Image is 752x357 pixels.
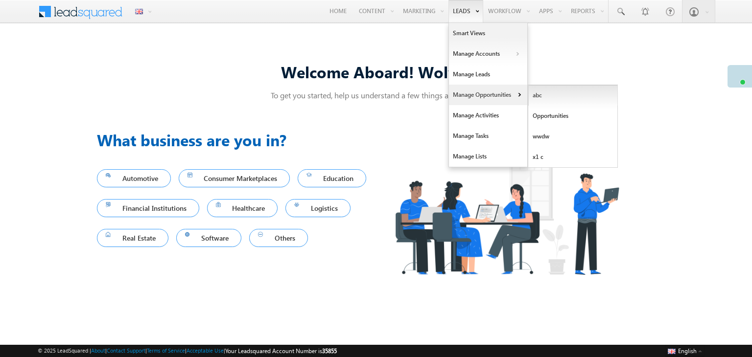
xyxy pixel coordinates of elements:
span: Financial Institutions [106,201,190,215]
a: Manage Opportunities [449,85,527,105]
img: Industry.png [376,128,637,294]
a: Manage Accounts [449,44,527,64]
span: Logistics [294,201,342,215]
a: x1 c [528,147,618,167]
a: Smart Views [449,23,527,44]
a: Acceptable Use [187,347,224,354]
a: Manage Tasks [449,126,527,146]
a: Manage Leads [449,64,527,85]
a: Terms of Service [147,347,185,354]
span: Others [258,231,299,245]
span: © 2025 LeadSquared | | | | | [38,346,337,356]
p: To get you started, help us understand a few things about you! [97,90,655,100]
span: Healthcare [216,201,269,215]
span: Real Estate [106,231,160,245]
div: Welcome Aboard! Wolves [97,61,655,82]
span: Consumer Marketplaces [188,172,282,185]
span: 35855 [322,347,337,355]
span: English [678,347,697,355]
a: wwdw [528,126,618,147]
span: Automotive [106,172,162,185]
a: Opportunities [528,106,618,126]
h3: What business are you in? [97,128,376,152]
span: Your Leadsquared Account Number is [225,347,337,355]
a: About [91,347,105,354]
a: Contact Support [107,347,145,354]
a: abc [528,85,618,106]
button: English [665,345,705,357]
a: Manage Activities [449,105,527,126]
a: Manage Lists [449,146,527,167]
span: Software [185,231,233,245]
span: Education [306,172,357,185]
